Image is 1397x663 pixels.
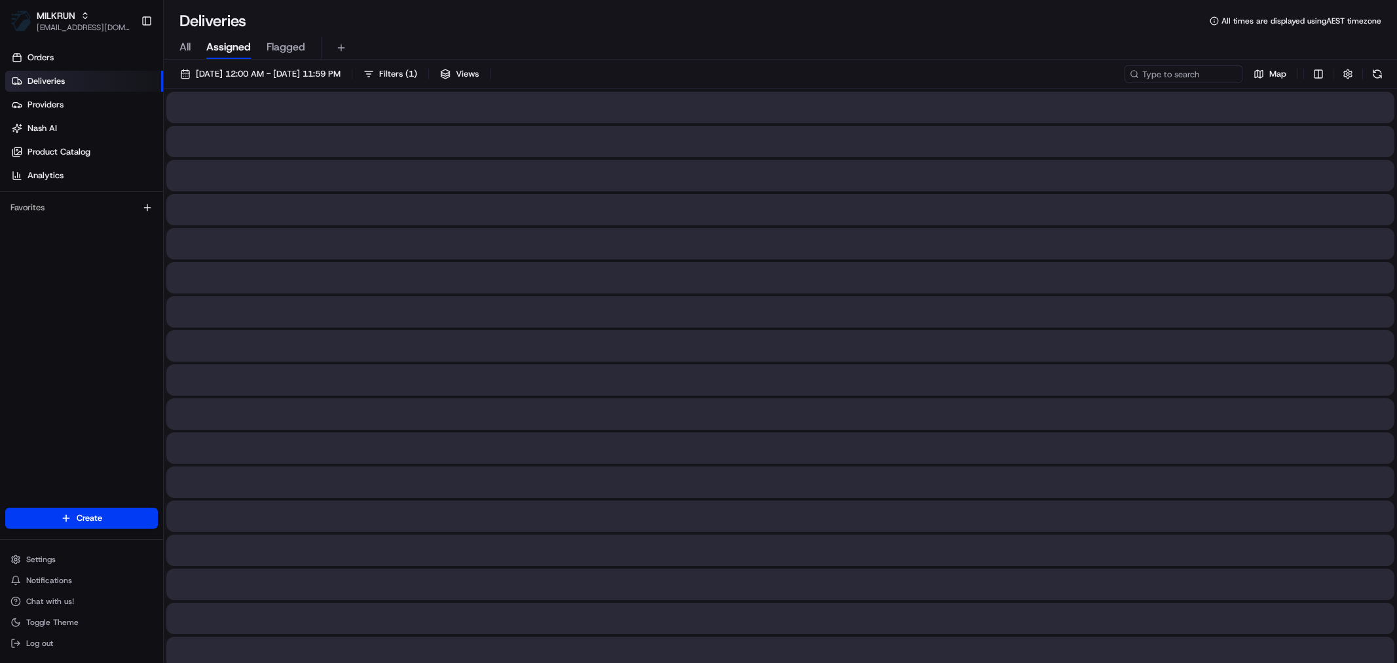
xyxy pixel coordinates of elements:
button: Notifications [5,571,158,590]
button: MILKRUNMILKRUN[EMAIL_ADDRESS][DOMAIN_NAME] [5,5,136,37]
span: Views [456,68,479,80]
img: MILKRUN [10,10,31,31]
button: [DATE] 12:00 AM - [DATE] 11:59 PM [174,65,346,83]
span: All [179,39,191,55]
a: Orders [5,47,163,68]
span: Settings [26,554,56,565]
span: All times are displayed using AEST timezone [1221,16,1381,26]
span: Nash AI [28,123,57,134]
a: Nash AI [5,118,163,139]
span: Log out [26,638,53,649]
button: Create [5,508,158,529]
a: Deliveries [5,71,163,92]
button: MILKRUN [37,9,75,22]
span: Product Catalog [28,146,90,158]
button: Filters(1) [358,65,423,83]
button: Settings [5,550,158,569]
a: Providers [5,94,163,115]
span: Filters [379,68,417,80]
span: Flagged [267,39,305,55]
span: Deliveries [28,75,65,87]
button: Map [1248,65,1292,83]
span: Notifications [26,575,72,586]
button: Views [434,65,485,83]
div: Favorites [5,197,158,218]
span: Create [77,512,102,524]
span: Toggle Theme [26,617,79,628]
h1: Deliveries [179,10,246,31]
span: Orders [28,52,54,64]
button: Chat with us! [5,592,158,611]
span: Assigned [206,39,251,55]
a: Analytics [5,165,163,186]
span: Chat with us! [26,596,74,607]
span: Providers [28,99,64,111]
button: Refresh [1368,65,1387,83]
span: Analytics [28,170,64,181]
button: Toggle Theme [5,613,158,632]
a: Product Catalog [5,142,163,162]
input: Type to search [1125,65,1242,83]
span: ( 1 ) [405,68,417,80]
span: Map [1269,68,1286,80]
button: [EMAIL_ADDRESS][DOMAIN_NAME] [37,22,130,33]
span: [DATE] 12:00 AM - [DATE] 11:59 PM [196,68,341,80]
button: Log out [5,634,158,653]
